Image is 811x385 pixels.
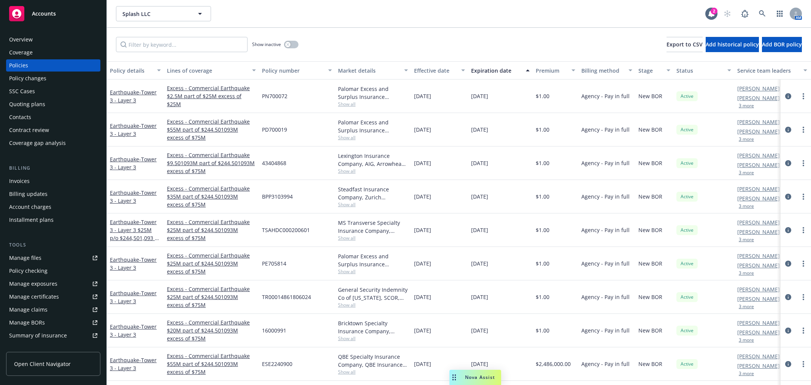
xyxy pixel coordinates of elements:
[9,98,45,110] div: Quoting plans
[6,201,100,213] a: Account charges
[799,192,808,201] a: more
[414,67,457,75] div: Effective date
[581,92,630,100] span: Agency - Pay in full
[338,85,408,101] div: Palomar Excess and Surplus Insurance Company, Palomar, CRC Group
[471,360,488,368] span: [DATE]
[262,126,287,134] span: PD700019
[338,168,408,174] span: Show all
[110,290,157,305] span: - Tower 3 - Layer 3
[110,218,161,250] a: Earthquake
[720,6,735,21] a: Start snowing
[638,293,662,301] span: New BOR
[414,226,431,234] span: [DATE]
[6,46,100,59] a: Coverage
[784,259,793,268] a: circleInformation
[638,192,662,200] span: New BOR
[338,185,408,201] div: Steadfast Insurance Company, Zurich Insurance Group, Arrowhead General Insurance Agency, Inc., CR...
[6,111,100,123] a: Contacts
[706,37,759,52] button: Add historical policy
[167,151,256,175] a: Excess - Commercial Earthquake $9.501093M part of $244.501093M excess of $75M
[9,111,31,123] div: Contacts
[737,185,780,193] a: [PERSON_NAME]
[638,92,662,100] span: New BOR
[110,290,157,305] a: Earthquake
[414,293,431,301] span: [DATE]
[536,92,549,100] span: $1.00
[110,67,152,75] div: Policy details
[799,360,808,369] a: more
[167,251,256,275] a: Excess - Commercial Earthquake $25M part of $244.501093M excess of $75M
[9,317,45,329] div: Manage BORs
[471,126,488,134] span: [DATE]
[737,194,780,202] a: [PERSON_NAME]
[167,67,248,75] div: Lines of coverage
[107,61,164,80] button: Policy details
[449,370,501,385] button: Nova Assist
[262,159,286,167] span: 43404868
[581,326,630,334] span: Agency - Pay in full
[110,256,157,271] span: - Tower 3 - Layer 3
[784,326,793,335] a: circleInformation
[581,226,630,234] span: Agency - Pay in full
[536,259,549,267] span: $1.00
[110,122,157,137] a: Earthquake
[167,285,256,309] a: Excess - Commercial Earthquake $25M part of $244.501093M excess of $75M
[799,159,808,168] a: more
[734,61,810,80] button: Service team leaders
[414,192,431,200] span: [DATE]
[252,41,281,48] span: Show inactive
[338,219,408,235] div: MS Transverse Specialty Insurance Company, Transverse Insurance Company, Arrowhead General Insura...
[737,94,780,102] a: [PERSON_NAME]
[762,41,802,48] span: Add BOR policy
[9,59,28,72] div: Policies
[536,360,571,368] span: $2,486,000.00
[414,259,431,267] span: [DATE]
[739,137,754,142] button: 3 more
[739,371,754,376] button: 3 more
[638,259,662,267] span: New BOR
[167,84,256,108] a: Excess - Commercial Earthquake $2.5M part of $25M excess of $25M
[737,67,799,75] div: Service team leaders
[110,189,157,204] a: Earthquake
[471,192,488,200] span: [DATE]
[581,192,630,200] span: Agency - Pay in full
[338,369,408,375] span: Show all
[259,61,335,80] button: Policy number
[581,259,630,267] span: Agency - Pay in full
[338,201,408,208] span: Show all
[6,164,100,172] div: Billing
[6,137,100,149] a: Coverage gap analysis
[673,61,734,80] button: Status
[6,241,100,249] div: Tools
[338,101,408,107] span: Show all
[536,293,549,301] span: $1.00
[578,61,635,80] button: Billing method
[6,124,100,136] a: Contract review
[536,226,549,234] span: $1.00
[679,327,695,334] span: Active
[414,126,431,134] span: [DATE]
[6,291,100,303] a: Manage certificates
[762,37,802,52] button: Add BOR policy
[122,10,188,18] span: Splash LLC
[737,319,780,327] a: [PERSON_NAME]
[536,67,567,75] div: Premium
[9,46,33,59] div: Coverage
[581,159,630,167] span: Agency - Pay in full
[755,6,770,21] a: Search
[799,226,808,235] a: more
[6,265,100,277] a: Policy checking
[772,6,787,21] a: Switch app
[638,360,662,368] span: New BOR
[6,214,100,226] a: Installment plans
[737,228,780,236] a: [PERSON_NAME]
[739,237,754,242] button: 3 more
[737,352,780,360] a: [PERSON_NAME]
[110,356,157,372] a: Earthquake
[784,360,793,369] a: circleInformation
[471,326,488,334] span: [DATE]
[338,353,408,369] div: QBE Specialty Insurance Company, QBE Insurance Group, Arrowhead General Insurance Agency, Inc., C...
[262,293,311,301] span: TR00014861806024
[32,11,56,17] span: Accounts
[9,278,57,290] div: Manage exposures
